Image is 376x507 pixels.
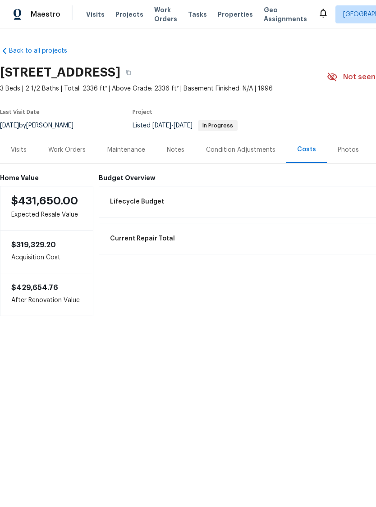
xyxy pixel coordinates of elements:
[188,11,207,18] span: Tasks
[167,145,184,154] div: Notes
[86,10,105,19] span: Visits
[152,122,171,129] span: [DATE]
[154,5,177,23] span: Work Orders
[31,10,60,19] span: Maestro
[152,122,193,129] span: -
[11,284,58,291] span: $429,654.76
[218,10,253,19] span: Properties
[110,197,164,206] span: Lifecycle Budget
[48,145,86,154] div: Work Orders
[11,195,78,206] span: $431,650.00
[297,145,316,154] div: Costs
[206,145,275,154] div: Condition Adjustments
[110,234,175,243] span: Current Repair Total
[264,5,307,23] span: Geo Assignments
[338,145,359,154] div: Photos
[11,145,27,154] div: Visits
[115,10,143,19] span: Projects
[107,145,145,154] div: Maintenance
[133,122,238,129] span: Listed
[120,64,137,81] button: Copy Address
[199,123,237,128] span: In Progress
[174,122,193,129] span: [DATE]
[11,241,56,249] span: $319,329.20
[133,109,152,115] span: Project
